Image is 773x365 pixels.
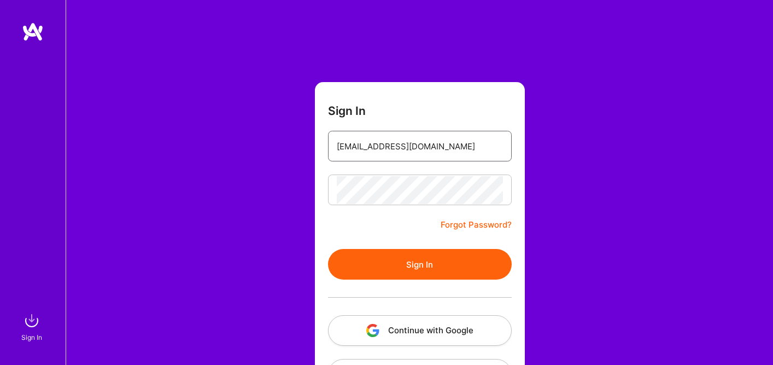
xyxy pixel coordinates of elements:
[23,310,43,343] a: sign inSign In
[328,315,512,346] button: Continue with Google
[21,332,42,343] div: Sign In
[328,249,512,280] button: Sign In
[366,324,379,337] img: icon
[337,132,503,160] input: Email...
[21,310,43,332] img: sign in
[22,22,44,42] img: logo
[441,218,512,231] a: Forgot Password?
[328,104,366,118] h3: Sign In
